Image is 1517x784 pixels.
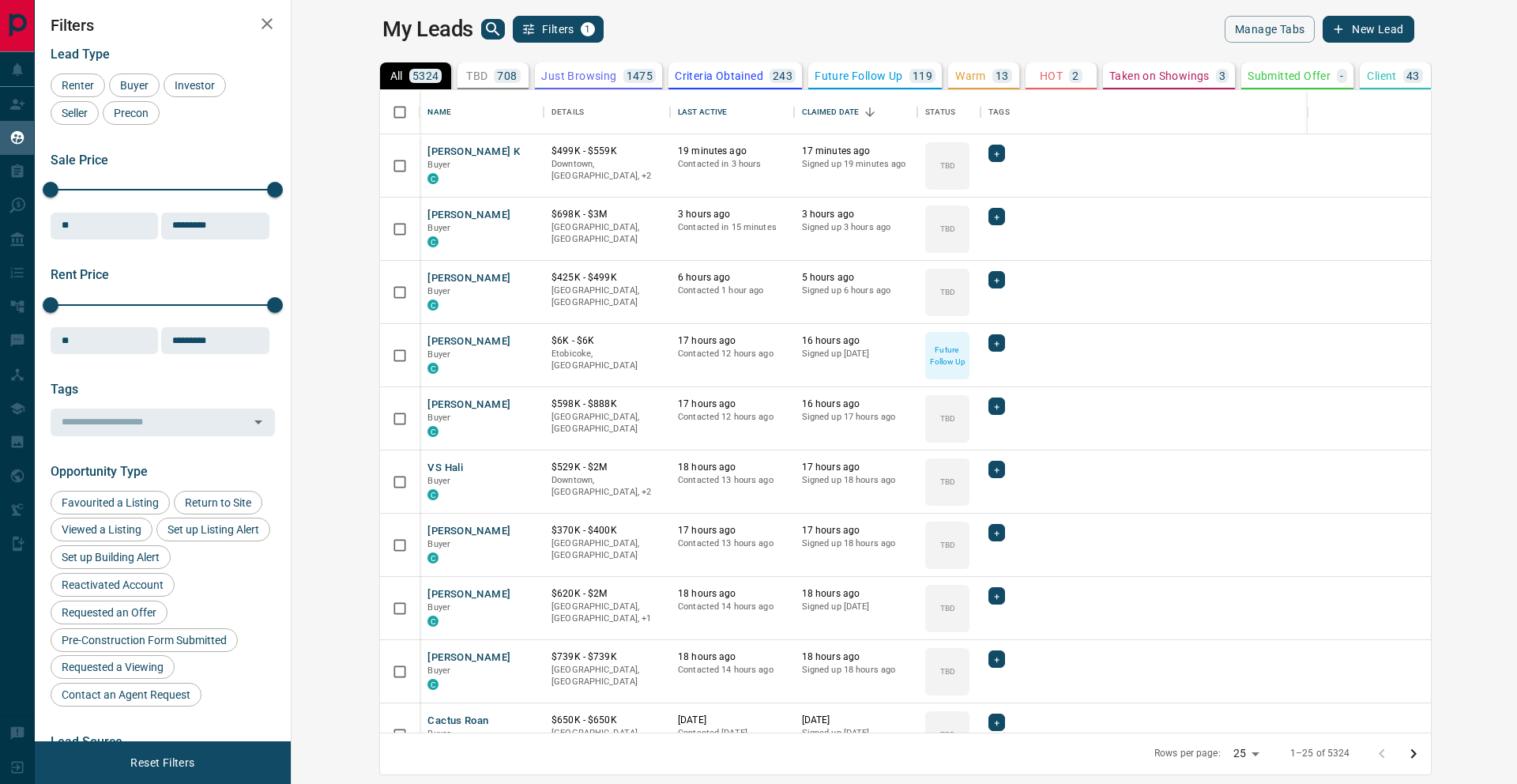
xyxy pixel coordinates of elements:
[994,145,999,161] span: +
[551,411,662,435] p: [GEOGRAPHIC_DATA], [GEOGRAPHIC_DATA]
[427,524,510,539] button: [PERSON_NAME]
[802,474,910,487] p: Signed up 18 hours ago
[551,650,662,664] p: $739K - $739K
[427,398,510,413] button: [PERSON_NAME]
[481,19,505,40] button: search button
[120,749,205,776] button: Reset Filters
[802,208,910,221] p: 3 hours ago
[1398,738,1429,770] button: Go to next page
[51,73,105,97] div: Renter
[56,579,169,591] span: Reactivated Account
[802,348,910,360] p: Signed up [DATE]
[678,587,786,601] p: 18 hours ago
[169,79,220,92] span: Investor
[56,107,93,119] span: Seller
[427,729,450,739] span: Buyer
[51,734,122,749] span: Lead Source
[56,523,147,536] span: Viewed a Listing
[551,208,662,221] p: $698K - $3M
[51,16,275,35] h2: Filters
[551,348,662,372] p: Etobicoke, [GEOGRAPHIC_DATA]
[551,587,662,601] p: $620K - $2M
[551,145,662,158] p: $499K - $559K
[1219,70,1225,81] p: 3
[427,223,450,233] span: Buyer
[981,90,1475,134] div: Tags
[802,90,860,134] div: Claimed Date
[1340,70,1343,81] p: -
[802,334,910,348] p: 16 hours ago
[56,496,164,509] span: Favourited a Listing
[427,236,439,247] div: condos.ca
[551,524,662,537] p: $370K - $400K
[427,90,451,134] div: Name
[551,537,662,562] p: [GEOGRAPHIC_DATA], [GEOGRAPHIC_DATA]
[51,545,171,569] div: Set up Building Alert
[994,651,999,667] span: +
[427,426,439,437] div: condos.ca
[802,664,910,677] p: Signed up 18 hours ago
[551,90,584,134] div: Details
[427,300,439,311] div: condos.ca
[551,714,662,727] p: $650K - $650K
[627,70,653,81] p: 1475
[427,539,450,549] span: Buyer
[51,573,175,597] div: Reactivated Account
[179,496,257,509] span: Return to Site
[678,537,786,550] p: Contacted 13 hours ago
[51,101,99,125] div: Seller
[678,90,727,134] div: Last Active
[427,552,439,563] div: condos.ca
[156,518,270,541] div: Set up Listing Alert
[988,398,1005,415] div: +
[678,601,786,613] p: Contacted 14 hours ago
[1367,70,1396,81] p: Client
[1290,747,1350,760] p: 1–25 of 5324
[427,489,439,500] div: condos.ca
[802,271,910,285] p: 5 hours ago
[678,398,786,411] p: 17 hours ago
[988,650,1005,668] div: +
[678,348,786,360] p: Contacted 12 hours ago
[427,679,439,690] div: condos.ca
[1225,16,1315,43] button: Manage Tabs
[994,462,999,477] span: +
[1154,747,1221,760] p: Rows per page:
[802,537,910,550] p: Signed up 18 hours ago
[427,476,450,486] span: Buyer
[996,70,1009,81] p: 13
[988,461,1005,478] div: +
[427,650,510,665] button: [PERSON_NAME]
[802,587,910,601] p: 18 hours ago
[551,271,662,285] p: $425K - $499K
[925,90,955,134] div: Status
[802,524,910,537] p: 17 hours ago
[427,349,450,360] span: Buyer
[859,101,881,123] button: Sort
[988,334,1005,352] div: +
[802,285,910,297] p: Signed up 6 hours ago
[1109,70,1210,81] p: Taken on Showings
[994,588,999,604] span: +
[551,601,662,625] p: Toronto
[247,411,269,433] button: Open
[382,17,473,42] h1: My Leads
[51,382,78,397] span: Tags
[51,655,175,679] div: Requested a Viewing
[1248,70,1331,81] p: Submitted Offer
[427,665,450,676] span: Buyer
[940,602,955,614] p: TBD
[51,683,201,707] div: Contact an Agent Request
[802,601,910,613] p: Signed up [DATE]
[51,464,148,479] span: Opportunity Type
[427,714,488,729] button: Cactus Roan
[940,413,955,424] p: TBD
[773,70,792,81] p: 243
[56,551,165,563] span: Set up Building Alert
[994,525,999,541] span: +
[678,334,786,348] p: 17 hours ago
[551,474,662,499] p: West End, Toronto
[802,411,910,424] p: Signed up 17 hours ago
[940,665,955,677] p: TBD
[802,145,910,158] p: 17 minutes ago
